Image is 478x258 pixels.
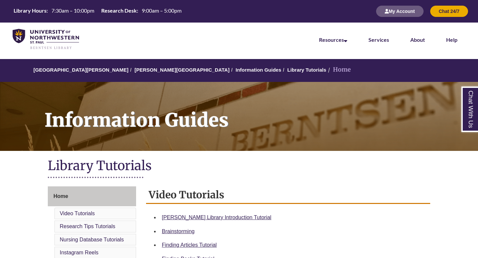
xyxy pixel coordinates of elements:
a: Library Tutorials [287,67,326,73]
h1: Library Tutorials [48,158,430,175]
a: Instagram Reels [60,250,99,255]
table: Hours Today [11,7,184,15]
a: [PERSON_NAME] Library Introduction Tutorial [162,215,272,220]
span: Home [53,193,68,199]
button: Chat 24/7 [430,6,468,17]
a: Nursing Database Tutorials [60,237,124,242]
a: About [410,36,425,43]
a: Information Guides [236,67,281,73]
h1: Information Guides [37,82,478,142]
button: My Account [376,6,424,17]
img: UNWSP Library Logo [13,29,79,50]
a: [PERSON_NAME][GEOGRAPHIC_DATA] [134,67,229,73]
span: 7:30am – 10:00pm [51,7,94,14]
a: Resources [319,36,347,43]
a: [GEOGRAPHIC_DATA][PERSON_NAME] [34,67,128,73]
a: Brainstorming [162,228,195,234]
a: My Account [376,8,424,14]
h2: Video Tutorials [146,186,431,204]
a: Help [446,36,457,43]
a: Finding Articles Tutorial [162,242,217,248]
a: Chat 24/7 [430,8,468,14]
a: Research Tips Tutorials [60,224,115,229]
a: Services [368,36,389,43]
a: Video Tutorials [60,211,95,216]
th: Research Desk: [99,7,139,14]
span: 9:00am – 5:00pm [142,7,182,14]
a: Hours Today [11,7,184,16]
a: Home [48,186,136,206]
li: Home [326,65,351,75]
th: Library Hours: [11,7,49,14]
